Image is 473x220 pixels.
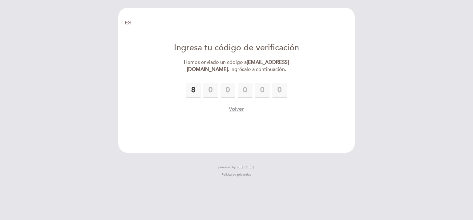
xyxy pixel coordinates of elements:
span: powered by [218,165,236,169]
div: Hemos enviado un código a . Ingrésalo a continuación. [166,59,307,73]
input: 0 [255,83,270,98]
a: powered by [218,165,255,169]
input: 0 [238,83,253,98]
div: Ingresa tu código de verificación [166,42,307,54]
button: Volver [229,105,244,113]
input: 0 [220,83,235,98]
img: MEITRE [237,166,255,169]
a: Política de privacidad [222,172,251,177]
input: 0 [203,83,218,98]
strong: [EMAIL_ADDRESS][DOMAIN_NAME] [187,59,289,73]
input: 0 [272,83,287,98]
input: 0 [186,83,201,98]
